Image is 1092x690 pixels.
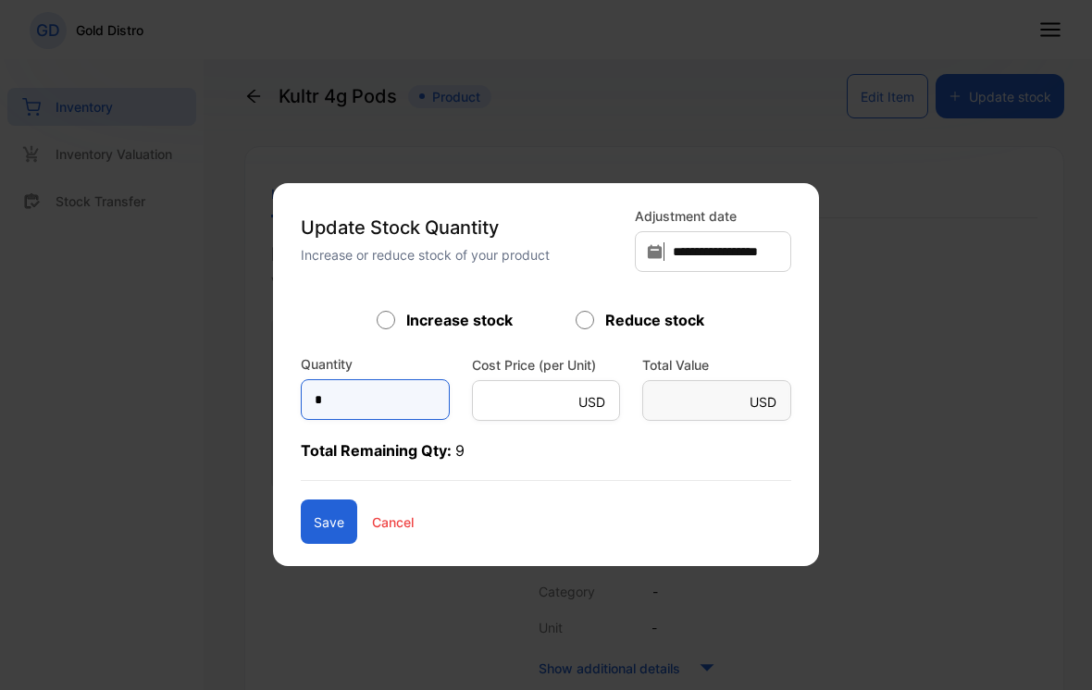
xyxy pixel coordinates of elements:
[642,355,791,375] label: Total Value
[455,441,465,460] span: 9
[472,355,621,375] label: Cost Price (per Unit)
[372,512,414,532] p: Cancel
[301,439,791,481] p: Total Remaining Qty:
[750,392,776,412] p: USD
[578,392,605,412] p: USD
[635,206,791,226] label: Adjustment date
[301,214,624,241] p: Update Stock Quantity
[301,245,624,265] p: Increase or reduce stock of your product
[301,499,357,544] button: Save
[605,309,704,331] label: Reduce stock
[15,7,70,63] button: Open LiveChat chat widget
[406,309,513,331] label: Increase stock
[301,354,353,374] label: Quantity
